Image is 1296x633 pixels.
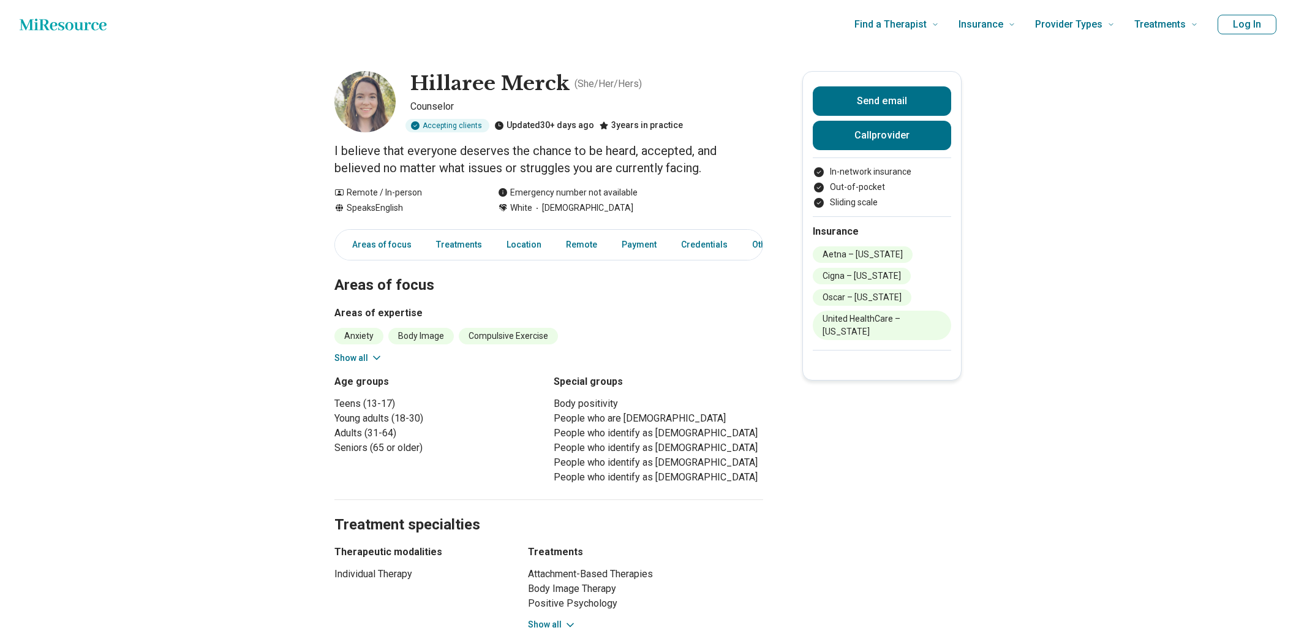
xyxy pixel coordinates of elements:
li: Body Image [388,328,454,344]
p: ( She/Her/Hers ) [575,77,642,91]
li: People who identify as [DEMOGRAPHIC_DATA] [554,470,763,485]
a: Other [745,232,789,257]
img: Hillaree Merck, Counselor [334,71,396,132]
li: United HealthCare – [US_STATE] [813,311,951,340]
h1: Hillaree Merck [410,71,570,97]
button: Log In [1218,15,1276,34]
h3: Therapeutic modalities [334,545,506,559]
div: Updated 30+ days ago [494,119,594,132]
li: People who identify as [DEMOGRAPHIC_DATA] [554,441,763,455]
li: Positive Psychology [528,596,763,611]
li: Cigna – [US_STATE] [813,268,911,284]
div: Emergency number not available [498,186,638,199]
a: Treatments [429,232,489,257]
li: Sliding scale [813,196,951,209]
span: White [510,202,532,214]
li: People who identify as [DEMOGRAPHIC_DATA] [554,455,763,470]
li: Seniors (65 or older) [334,441,544,455]
li: Young adults (18-30) [334,411,544,426]
li: Adults (31-64) [334,426,544,441]
li: Body positivity [554,396,763,411]
div: Accepting clients [405,119,489,132]
a: Payment [614,232,664,257]
div: 3 years in practice [599,119,683,132]
li: Oscar – [US_STATE] [813,289,911,306]
a: Home page [20,12,107,37]
span: Treatments [1134,16,1186,33]
p: I believe that everyone deserves the chance to be heard, accepted, and believed no matter what is... [334,142,763,176]
h2: Treatment specialties [334,485,763,536]
div: Remote / In-person [334,186,473,199]
li: People who identify as [DEMOGRAPHIC_DATA] [554,426,763,441]
li: Teens (13-17) [334,396,544,411]
h3: Special groups [554,374,763,389]
li: Compulsive Exercise [459,328,558,344]
li: Attachment-Based Therapies [528,567,763,582]
button: Show all [334,352,383,365]
h3: Age groups [334,374,544,389]
ul: Payment options [813,165,951,209]
span: Insurance [959,16,1003,33]
a: Location [499,232,549,257]
p: Counselor [410,99,763,114]
li: People who are [DEMOGRAPHIC_DATA] [554,411,763,426]
button: Callprovider [813,121,951,150]
li: Out-of-pocket [813,181,951,194]
li: In-network insurance [813,165,951,178]
a: Areas of focus [337,232,419,257]
li: Body Image Therapy [528,582,763,596]
div: Speaks English [334,202,473,214]
button: Send email [813,86,951,116]
li: Aetna – [US_STATE] [813,246,913,263]
h2: Areas of focus [334,246,763,296]
h2: Insurance [813,224,951,239]
button: Show all [528,618,576,631]
a: Credentials [674,232,735,257]
li: Anxiety [334,328,383,344]
span: [DEMOGRAPHIC_DATA] [532,202,633,214]
span: Find a Therapist [854,16,927,33]
span: Provider Types [1035,16,1102,33]
a: Remote [559,232,605,257]
h3: Treatments [528,545,763,559]
h3: Areas of expertise [334,306,763,320]
li: Individual Therapy [334,567,506,582]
